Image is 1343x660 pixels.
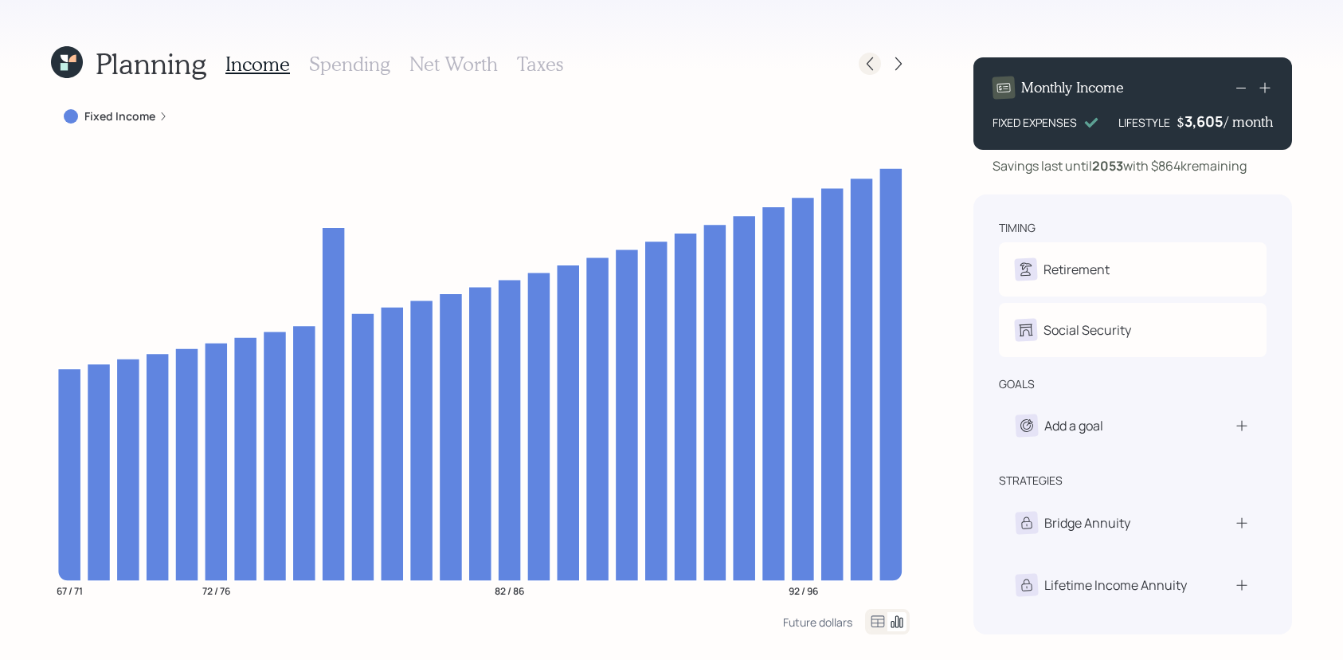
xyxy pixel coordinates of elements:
[789,583,818,597] tspan: 92 / 96
[1177,113,1184,131] h4: $
[1184,112,1224,131] div: 3,605
[225,53,290,76] h3: Income
[1092,157,1123,175] b: 2053
[1044,576,1187,595] div: Lifetime Income Annuity
[495,583,524,597] tspan: 82 / 86
[999,376,1035,392] div: goals
[1043,320,1131,340] div: Social Security
[309,53,390,76] h3: Spending
[999,220,1036,236] div: timing
[993,114,1077,131] div: FIXED EXPENSES
[409,53,498,76] h3: Net Worth
[999,473,1063,489] div: strategies
[57,583,83,597] tspan: 67 / 71
[1021,79,1124,96] h4: Monthly Income
[1044,513,1130,532] div: Bridge Annuity
[1043,260,1110,279] div: Retirement
[1118,114,1170,131] div: LIFESTYLE
[96,46,206,81] h1: Planning
[84,108,155,124] label: Fixed Income
[1044,416,1103,435] div: Add a goal
[993,156,1247,175] div: Savings last until with $864k remaining
[783,615,852,630] div: Future dollars
[202,583,230,597] tspan: 72 / 76
[517,53,563,76] h3: Taxes
[1224,113,1273,131] h4: / month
